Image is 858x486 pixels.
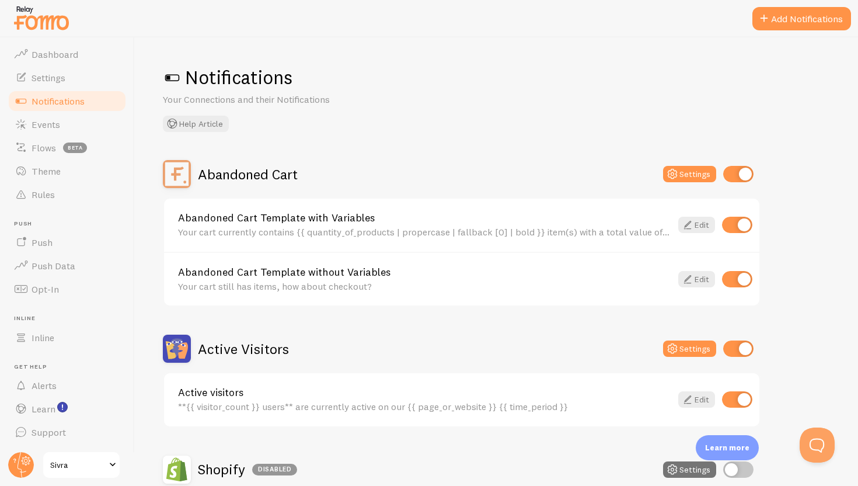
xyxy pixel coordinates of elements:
[678,271,715,287] a: Edit
[32,260,75,272] span: Push Data
[252,464,297,475] div: Disabled
[178,213,671,223] a: Abandoned Cart Template with Variables
[663,461,716,478] button: Settings
[32,332,54,343] span: Inline
[32,48,78,60] span: Dashboard
[12,3,71,33] img: fomo-relay-logo-orange.svg
[163,335,191,363] img: Active Visitors
[163,93,443,106] p: Your Connections and their Notifications
[63,143,87,153] span: beta
[32,380,57,391] span: Alerts
[198,340,289,358] h2: Active Visitors
[7,277,127,301] a: Opt-In
[7,326,127,349] a: Inline
[705,442,749,453] p: Learn more
[7,66,127,89] a: Settings
[7,421,127,444] a: Support
[7,43,127,66] a: Dashboard
[32,142,56,154] span: Flows
[678,391,715,408] a: Edit
[57,402,68,412] svg: <p>Watch New Feature Tutorials!</p>
[663,341,716,357] button: Settings
[7,254,127,277] a: Push Data
[163,65,830,89] h1: Notifications
[678,217,715,233] a: Edit
[32,72,65,84] span: Settings
[32,237,53,248] span: Push
[42,451,121,479] a: Sivra
[178,227,671,237] div: Your cart currently contains {{ quantity_of_products | propercase | fallback [0] | bold }} item(s...
[198,165,298,183] h2: Abandoned Cart
[32,119,60,130] span: Events
[7,231,127,254] a: Push
[178,387,671,398] a: Active visitors
[178,401,671,412] div: **{{ visitor_count }} users** are currently active on our {{ page_or_website }} {{ time_period }}
[7,159,127,183] a: Theme
[7,397,127,421] a: Learn
[7,374,127,397] a: Alerts
[7,183,127,206] a: Rules
[163,456,191,484] img: Shopify
[32,283,59,295] span: Opt-In
[178,267,671,277] a: Abandoned Cart Template without Variables
[163,116,229,132] button: Help Article
[800,428,835,463] iframe: Help Scout Beacon - Open
[163,160,191,188] img: Abandoned Cart
[14,220,127,228] span: Push
[32,403,55,415] span: Learn
[178,281,671,291] div: Your cart still has items, how about checkout?
[50,458,106,472] span: Sivra
[14,363,127,371] span: Get Help
[32,426,66,438] span: Support
[7,89,127,113] a: Notifications
[32,189,55,200] span: Rules
[32,165,61,177] span: Theme
[7,113,127,136] a: Events
[696,435,759,460] div: Learn more
[14,315,127,322] span: Inline
[32,95,85,107] span: Notifications
[7,136,127,159] a: Flows beta
[663,166,716,182] button: Settings
[198,460,297,478] h2: Shopify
